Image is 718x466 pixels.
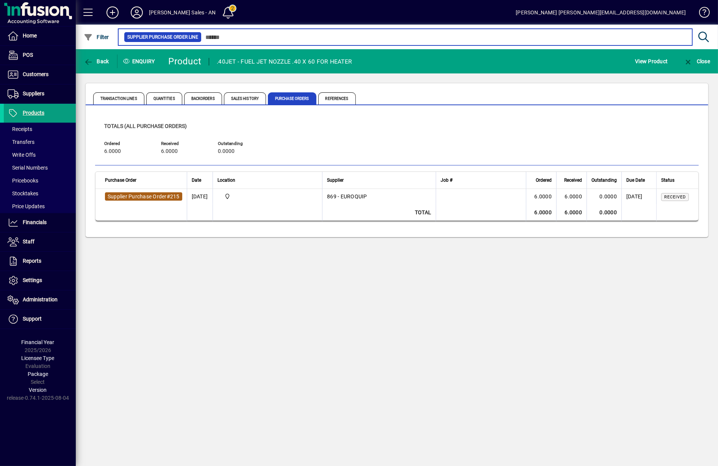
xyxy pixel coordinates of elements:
[536,176,552,184] span: Ordered
[8,178,38,184] span: Pricebooks
[633,55,670,68] button: View Product
[23,52,33,58] span: POS
[4,187,76,200] a: Stocktakes
[82,55,111,68] button: Back
[192,176,208,184] div: Date
[684,58,710,64] span: Close
[161,141,206,146] span: Received
[564,176,582,184] span: Received
[4,65,76,84] a: Customers
[516,6,686,19] div: [PERSON_NAME] [PERSON_NAME][EMAIL_ADDRESS][DOMAIN_NAME]
[621,189,656,204] td: [DATE]
[587,204,621,221] td: 0.0000
[217,56,352,68] div: .40JET - FUEL JET NOZZLE .40 X 60 FOR HEATER
[23,258,41,264] span: Reports
[8,190,38,196] span: Stocktakes
[682,55,712,68] button: Close
[217,176,318,184] div: Location
[268,92,316,104] span: Purchase Orders
[4,84,76,103] a: Suppliers
[217,176,235,184] span: Location
[23,296,58,302] span: Administration
[441,176,521,184] div: Job #
[526,189,556,204] td: 6.0000
[4,136,76,148] a: Transfers
[591,176,617,184] span: Outstanding
[327,176,344,184] span: Supplier
[635,55,668,67] span: View Product
[661,176,689,184] div: Status
[661,176,674,184] span: Status
[8,139,34,145] span: Transfers
[318,92,356,104] span: References
[29,387,47,393] span: Version
[100,6,125,19] button: Add
[8,152,36,158] span: Write Offs
[8,165,48,171] span: Serial Numbers
[108,193,167,199] span: Supplier Purchase Order
[4,174,76,187] a: Pricebooks
[587,189,621,204] td: 0.0000
[4,232,76,251] a: Staff
[556,204,587,221] td: 6.0000
[23,110,44,116] span: Products
[23,33,37,39] span: Home
[556,189,587,204] td: 6.0000
[187,189,213,204] td: [DATE]
[8,126,32,132] span: Receipts
[4,161,76,174] a: Serial Numbers
[4,200,76,213] a: Price Updates
[8,203,45,209] span: Price Updates
[327,176,431,184] div: Supplier
[4,46,76,65] a: POS
[4,310,76,329] a: Support
[693,2,709,26] a: Knowledge Base
[146,92,182,104] span: Quantities
[224,92,266,104] span: Sales History
[4,148,76,161] a: Write Offs
[167,193,170,199] span: #
[626,176,652,184] div: Due Date
[161,148,178,154] span: 6.0000
[22,339,55,345] span: Financial Year
[4,290,76,309] a: Administration
[82,30,111,44] button: Filter
[105,192,182,201] a: Supplier Purchase Order#215
[125,6,149,19] button: Profile
[4,123,76,136] a: Receipts
[149,6,216,19] div: [PERSON_NAME] Sales - AN
[84,34,109,40] span: Filter
[28,371,48,377] span: Package
[4,252,76,271] a: Reports
[23,238,34,245] span: Staff
[218,148,235,154] span: 0.0000
[218,141,263,146] span: Outstanding
[105,176,182,184] div: Purchase Order
[127,33,198,41] span: Supplier Purchase Order Line
[105,176,136,184] span: Purchase Order
[104,148,121,154] span: 6.0000
[4,213,76,232] a: Financials
[93,92,144,104] span: Transaction Lines
[626,176,645,184] span: Due Date
[23,219,47,225] span: Financials
[23,316,42,322] span: Support
[169,55,202,67] div: Product
[23,277,42,283] span: Settings
[322,189,436,204] td: 869 - EUROQUIP
[4,26,76,45] a: Home
[664,195,686,199] span: Received
[184,92,222,104] span: Backorders
[23,90,44,97] span: Suppliers
[104,141,150,146] span: Ordered
[4,271,76,290] a: Settings
[676,55,718,68] app-page-header-button: Close enquiry
[76,55,117,68] app-page-header-button: Back
[526,204,556,221] td: 6.0000
[84,58,109,64] span: Back
[322,204,436,221] td: Total
[23,71,48,77] span: Customers
[192,176,201,184] span: Date
[117,55,163,67] div: Enquiry
[441,176,452,184] span: Job #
